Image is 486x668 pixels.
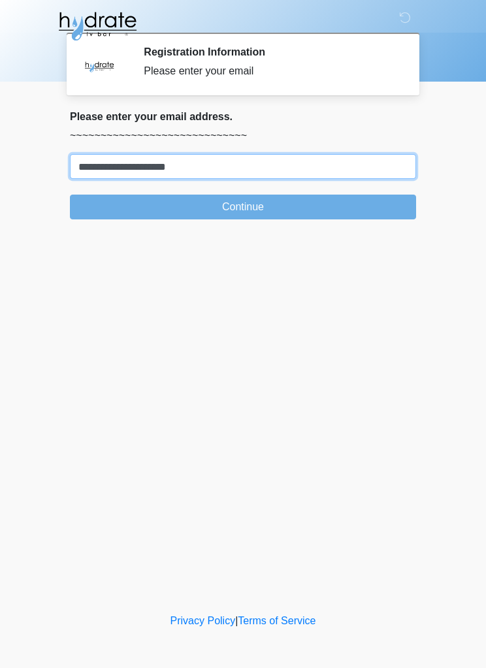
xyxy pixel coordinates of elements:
[70,195,416,219] button: Continue
[70,128,416,144] p: ~~~~~~~~~~~~~~~~~~~~~~~~~~~~~
[70,110,416,123] h2: Please enter your email address.
[80,46,119,85] img: Agent Avatar
[144,63,397,79] div: Please enter your email
[170,615,236,626] a: Privacy Policy
[235,615,238,626] a: |
[238,615,316,626] a: Terms of Service
[57,10,138,42] img: Hydrate IV Bar - Glendale Logo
